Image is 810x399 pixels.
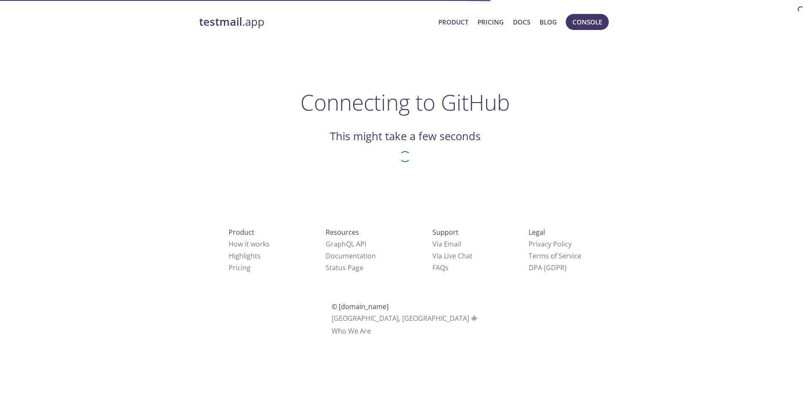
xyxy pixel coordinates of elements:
[229,239,270,249] a: How it works
[529,239,572,249] a: Privacy Policy
[540,16,557,27] a: Blog
[445,263,448,272] span: s
[438,16,468,27] a: Product
[332,326,371,336] a: Who We Are
[229,228,254,237] span: Product
[566,14,609,30] button: Console
[300,90,510,115] h1: Connecting to GitHub
[478,16,504,27] a: Pricing
[529,263,567,272] a: DPA (GDPR)
[326,228,359,237] span: Resources
[326,263,363,272] a: Status Page
[199,15,432,29] a: testmail.app
[229,251,261,261] a: Highlights
[529,251,581,261] a: Terms of Service
[330,129,481,144] h2: This might take a few seconds
[326,251,376,261] a: Documentation
[513,16,530,27] a: Docs
[432,239,461,249] a: Via Email
[199,14,242,29] strong: testmail
[326,239,366,249] a: GraphQL API
[432,263,448,272] a: FAQ
[529,228,545,237] span: Legal
[572,16,602,27] span: Console
[332,302,389,311] span: © [DOMAIN_NAME]
[432,228,459,237] span: Support
[229,263,251,272] a: Pricing
[332,314,479,323] span: [GEOGRAPHIC_DATA], [GEOGRAPHIC_DATA]
[432,251,472,261] a: Via Live Chat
